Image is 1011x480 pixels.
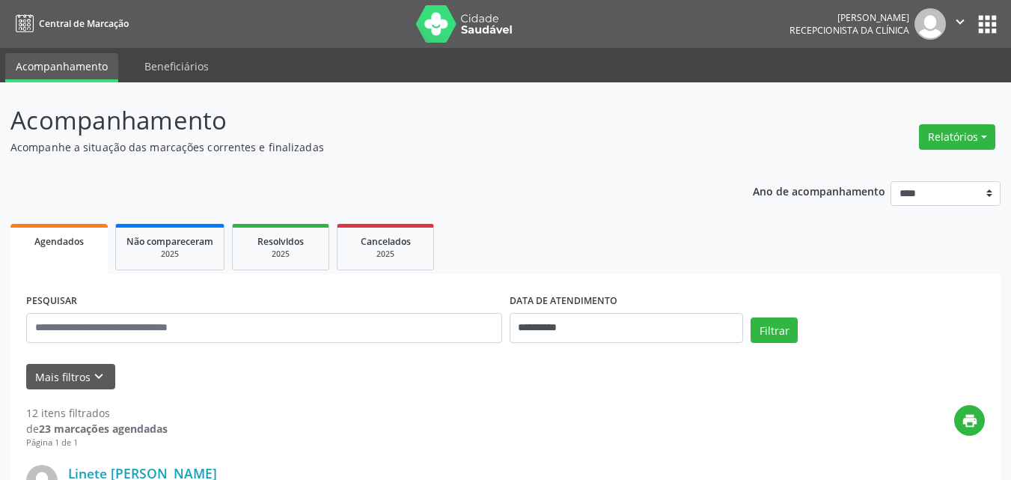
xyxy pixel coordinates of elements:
p: Ano de acompanhamento [753,181,885,200]
span: Resolvidos [257,235,304,248]
button:  [946,8,974,40]
div: Página 1 de 1 [26,437,168,449]
div: 2025 [348,249,423,260]
p: Acompanhamento [10,102,703,139]
div: 2025 [243,249,318,260]
span: Cancelados [361,235,411,248]
span: Central de Marcação [39,17,129,30]
i: print [962,413,978,429]
a: Central de Marcação [10,11,129,36]
span: Agendados [34,235,84,248]
div: de [26,421,168,437]
img: img [914,8,946,40]
button: Mais filtroskeyboard_arrow_down [26,364,115,390]
strong: 23 marcações agendadas [39,422,168,436]
i:  [952,13,968,30]
a: Acompanhamento [5,53,118,82]
div: 12 itens filtrados [26,405,168,421]
button: Relatórios [919,124,995,150]
button: apps [974,11,1001,37]
label: DATA DE ATENDIMENTO [510,290,617,313]
span: Não compareceram [126,235,213,248]
button: print [954,405,985,436]
a: Beneficiários [134,53,219,79]
button: Filtrar [751,318,798,343]
div: [PERSON_NAME] [789,11,909,24]
p: Acompanhe a situação das marcações correntes e finalizadas [10,139,703,155]
div: 2025 [126,249,213,260]
label: PESQUISAR [26,290,77,313]
span: Recepcionista da clínica [789,24,909,37]
i: keyboard_arrow_down [91,368,107,385]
